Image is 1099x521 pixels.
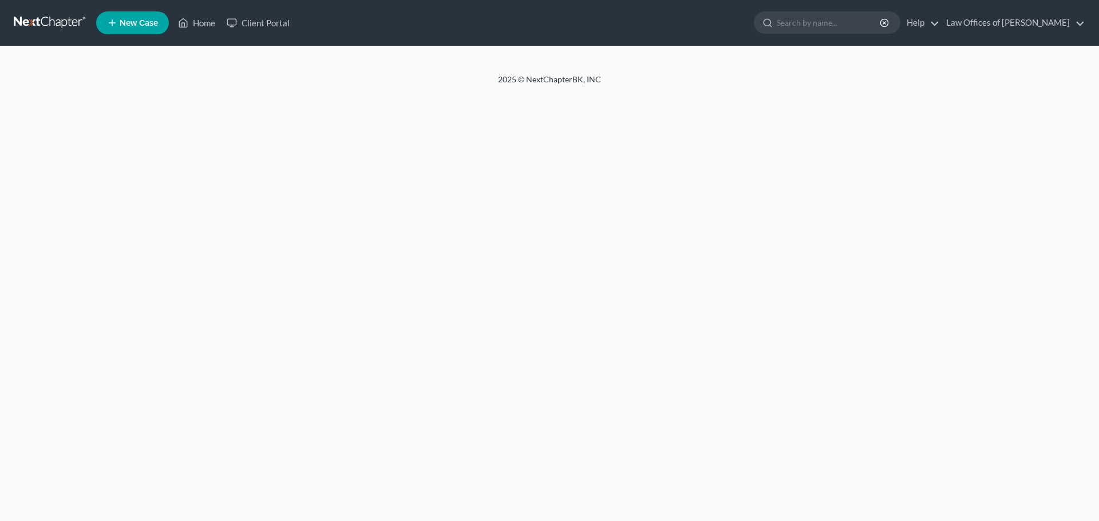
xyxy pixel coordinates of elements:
a: Client Portal [221,13,295,33]
span: New Case [120,19,158,27]
a: Help [901,13,939,33]
input: Search by name... [777,12,881,33]
a: Law Offices of [PERSON_NAME] [940,13,1085,33]
a: Home [172,13,221,33]
div: 2025 © NextChapterBK, INC [223,74,876,94]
